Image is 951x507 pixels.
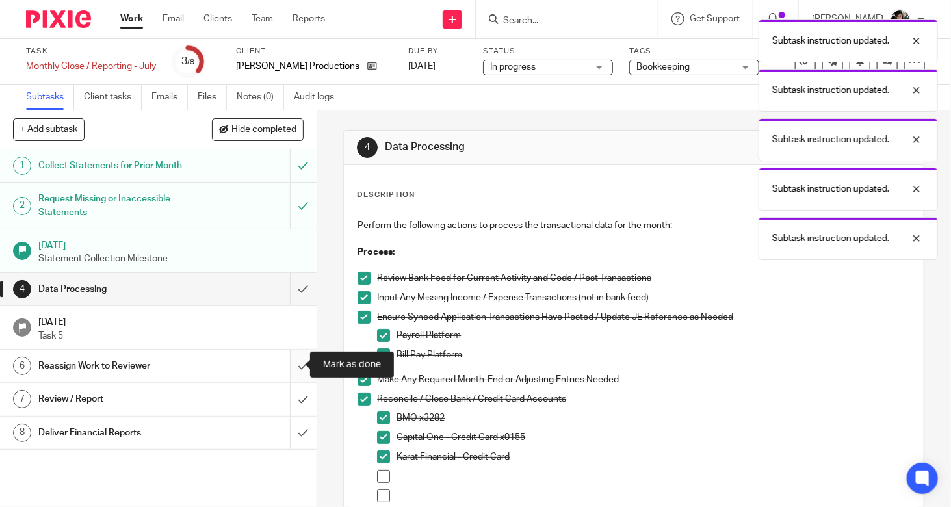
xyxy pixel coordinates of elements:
[357,190,415,200] p: Description
[26,10,91,28] img: Pixie
[38,330,304,343] p: Task 5
[772,183,889,196] p: Subtask instruction updated.
[408,46,467,57] label: Due by
[38,279,198,299] h1: Data Processing
[163,12,184,25] a: Email
[772,34,889,47] p: Subtask instruction updated.
[397,431,910,444] p: Capital One - Credit Card x0155
[181,54,194,69] div: 3
[26,60,156,73] div: Monthly Close / Reporting - July
[357,137,378,158] div: 4
[397,329,910,342] p: Payroll Platform
[26,46,156,57] label: Task
[38,236,304,252] h1: [DATE]
[13,390,31,408] div: 7
[231,125,296,135] span: Hide completed
[358,219,910,232] p: Perform the following actions to process the transactional data for the month:
[385,140,662,154] h1: Data Processing
[13,197,31,215] div: 2
[358,248,395,257] strong: Process:
[252,12,273,25] a: Team
[38,423,198,443] h1: Deliver Financial Reports
[397,450,910,463] p: Karat Financial - Credit Card
[203,12,232,25] a: Clients
[772,133,889,146] p: Subtask instruction updated.
[772,84,889,97] p: Subtask instruction updated.
[293,12,325,25] a: Reports
[26,84,74,110] a: Subtasks
[236,46,392,57] label: Client
[377,272,910,285] p: Review Bank Feed for Current Activity and Code / Post Transactions
[151,84,188,110] a: Emails
[38,356,198,376] h1: Reassign Work to Reviewer
[84,84,142,110] a: Client tasks
[38,389,198,409] h1: Review / Report
[397,348,910,361] p: Bill Pay Platform
[294,84,344,110] a: Audit logs
[38,313,304,329] h1: [DATE]
[13,424,31,442] div: 8
[13,280,31,298] div: 4
[212,118,304,140] button: Hide completed
[408,62,436,71] span: [DATE]
[13,118,85,140] button: + Add subtask
[377,393,910,406] p: Reconcile / Close Bank / Credit Card Accounts
[237,84,284,110] a: Notes (0)
[890,9,911,30] img: IMG_2906.JPEG
[38,156,198,175] h1: Collect Statements for Prior Month
[120,12,143,25] a: Work
[377,373,910,386] p: Make Any Required Month-End or Adjusting Entries Needed
[198,84,227,110] a: Files
[377,311,910,324] p: Ensure Synced Application Transactions Have Posted / Update JE Reference as Needed
[38,252,304,265] p: Statement Collection Milestone
[187,58,194,66] small: /8
[397,411,910,424] p: BMO x3282
[772,232,889,245] p: Subtask instruction updated.
[13,357,31,375] div: 6
[38,189,198,222] h1: Request Missing or Inaccessible Statements
[13,157,31,175] div: 1
[377,291,910,304] p: Input Any Missing Income / Expense Transactions (not in bank feed)
[236,60,361,73] p: [PERSON_NAME] Productions Inc.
